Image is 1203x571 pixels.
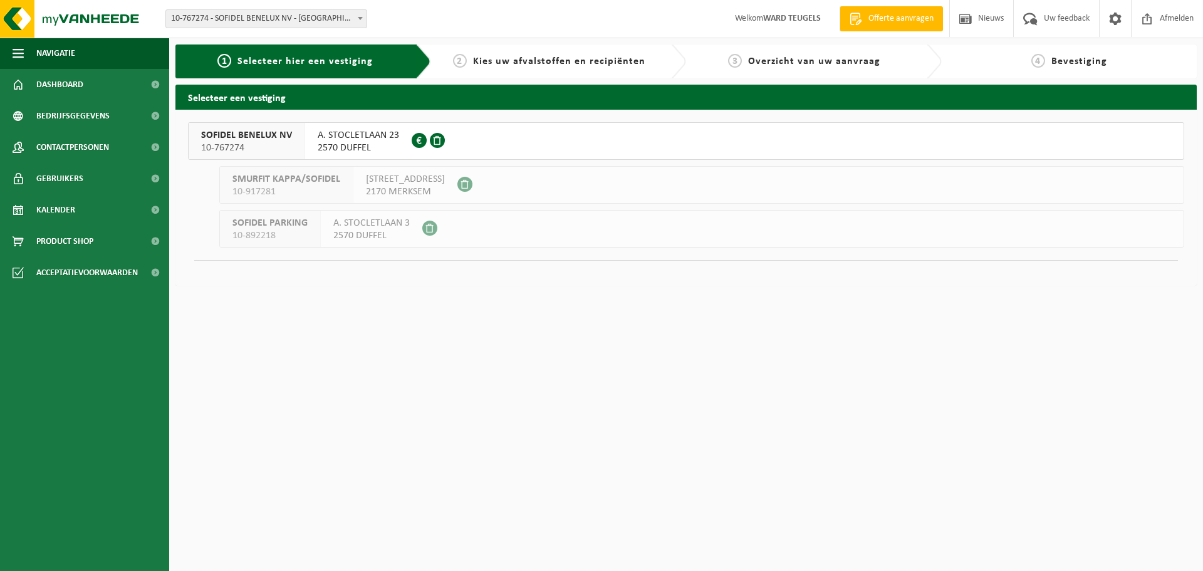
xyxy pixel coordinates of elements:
span: 1 [217,54,231,68]
span: A. STOCLETLAAN 23 [318,129,399,142]
a: Offerte aanvragen [840,6,943,31]
span: 2570 DUFFEL [318,142,399,154]
span: 10-892218 [232,229,308,242]
span: Dashboard [36,69,83,100]
button: SOFIDEL BENELUX NV 10-767274 A. STOCLETLAAN 232570 DUFFEL [188,122,1184,160]
span: Bevestiging [1051,56,1107,66]
span: SMURFIT KAPPA/SOFIDEL [232,173,340,186]
span: 2570 DUFFEL [333,229,410,242]
span: 2 [453,54,467,68]
span: Overzicht van uw aanvraag [748,56,880,66]
strong: WARD TEUGELS [763,14,821,23]
span: [STREET_ADDRESS] [366,173,445,186]
h2: Selecteer een vestiging [175,85,1197,109]
span: Gebruikers [36,163,83,194]
span: Selecteer hier een vestiging [237,56,373,66]
span: Acceptatievoorwaarden [36,257,138,288]
span: 2170 MERKSEM [366,186,445,198]
span: 10-767274 [201,142,292,154]
span: A. STOCLETLAAN 3 [333,217,410,229]
span: 4 [1031,54,1045,68]
span: Offerte aanvragen [865,13,937,25]
span: Navigatie [36,38,75,69]
span: 10-767274 - SOFIDEL BENELUX NV - DUFFEL [165,9,367,28]
span: SOFIDEL BENELUX NV [201,129,292,142]
span: Kies uw afvalstoffen en recipiënten [473,56,645,66]
span: Kalender [36,194,75,226]
span: Contactpersonen [36,132,109,163]
span: Product Shop [36,226,93,257]
span: Bedrijfsgegevens [36,100,110,132]
span: 10-917281 [232,186,340,198]
span: 3 [728,54,742,68]
span: 10-767274 - SOFIDEL BENELUX NV - DUFFEL [166,10,367,28]
span: SOFIDEL PARKING [232,217,308,229]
